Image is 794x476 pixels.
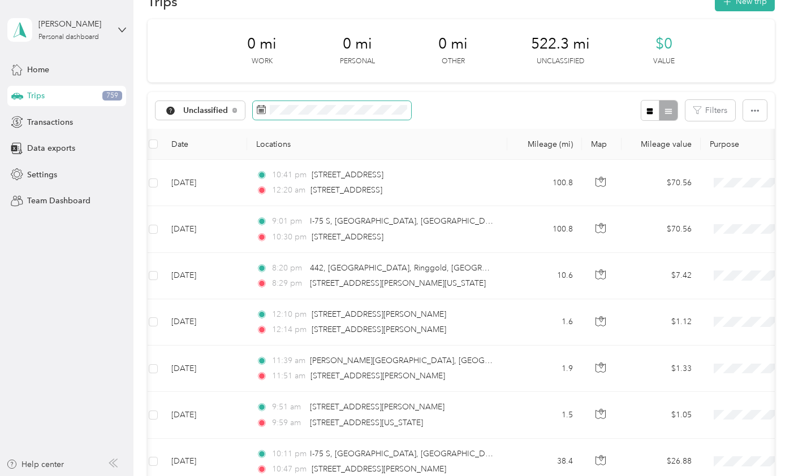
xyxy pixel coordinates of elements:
[655,35,672,53] span: $0
[312,232,383,242] span: [STREET_ADDRESS]
[27,90,45,102] span: Trips
[622,346,701,392] td: $1.33
[162,392,247,438] td: [DATE]
[162,253,247,299] td: [DATE]
[162,299,247,346] td: [DATE]
[622,299,701,346] td: $1.12
[531,35,590,53] span: 522.3 mi
[312,170,383,180] span: [STREET_ADDRESS]
[310,449,502,458] span: I-75 S, [GEOGRAPHIC_DATA], [GEOGRAPHIC_DATA]
[340,56,375,67] p: Personal
[27,142,75,154] span: Data exports
[310,418,423,427] span: [STREET_ADDRESS][US_STATE]
[272,215,304,228] span: 9:01 pm
[310,371,445,381] span: [STREET_ADDRESS][PERSON_NAME]
[272,262,304,274] span: 8:20 pm
[102,91,122,101] span: 759
[27,195,90,207] span: Team Dashboard
[653,56,675,67] p: Value
[622,129,701,160] th: Mileage value
[507,160,582,206] td: 100.8
[312,464,446,474] span: [STREET_ADDRESS][PERSON_NAME]
[272,231,307,243] span: 10:30 pm
[272,370,305,382] span: 11:51 am
[272,448,305,460] span: 10:11 pm
[685,100,735,121] button: Filters
[438,35,468,53] span: 0 mi
[582,129,622,160] th: Map
[622,253,701,299] td: $7.42
[162,129,247,160] th: Date
[442,56,465,67] p: Other
[731,413,794,476] iframe: Everlance-gr Chat Button Frame
[507,253,582,299] td: 10.6
[310,263,692,273] span: 442, [GEOGRAPHIC_DATA], Ringgold, [GEOGRAPHIC_DATA], [US_STATE], 30736, [GEOGRAPHIC_DATA]
[247,35,277,53] span: 0 mi
[507,299,582,346] td: 1.6
[272,277,304,290] span: 8:29 pm
[6,458,64,470] button: Help center
[27,116,73,128] span: Transactions
[162,206,247,252] td: [DATE]
[272,355,304,367] span: 11:39 am
[183,107,228,115] span: Unclassified
[38,34,99,41] div: Personal dashboard
[247,129,507,160] th: Locations
[310,185,382,195] span: [STREET_ADDRESS]
[162,346,247,392] td: [DATE]
[272,324,307,336] span: 12:14 pm
[507,392,582,438] td: 1.5
[272,169,307,181] span: 10:41 pm
[312,325,446,334] span: [STREET_ADDRESS][PERSON_NAME]
[622,160,701,206] td: $70.56
[310,356,626,365] span: [PERSON_NAME][GEOGRAPHIC_DATA], [GEOGRAPHIC_DATA], [GEOGRAPHIC_DATA]
[272,401,304,413] span: 9:51 am
[537,56,584,67] p: Unclassified
[272,463,307,475] span: 10:47 pm
[343,35,372,53] span: 0 mi
[310,216,502,226] span: I-75 S, [GEOGRAPHIC_DATA], [GEOGRAPHIC_DATA]
[252,56,273,67] p: Work
[162,160,247,206] td: [DATE]
[507,346,582,392] td: 1.9
[27,169,57,181] span: Settings
[38,18,109,30] div: [PERSON_NAME]
[272,184,305,196] span: 12:20 am
[27,64,49,76] span: Home
[310,278,486,288] span: [STREET_ADDRESS][PERSON_NAME][US_STATE]
[272,308,307,321] span: 12:10 pm
[507,206,582,252] td: 100.8
[312,309,446,319] span: [STREET_ADDRESS][PERSON_NAME]
[622,206,701,252] td: $70.56
[310,402,445,412] span: [STREET_ADDRESS][PERSON_NAME]
[272,417,304,429] span: 9:59 am
[507,129,582,160] th: Mileage (mi)
[622,392,701,438] td: $1.05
